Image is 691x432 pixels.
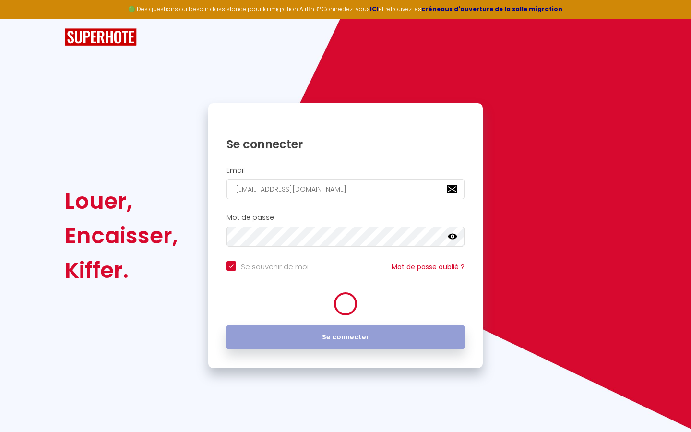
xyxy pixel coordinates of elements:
a: Mot de passe oublié ? [392,262,465,272]
div: Louer, [65,184,178,218]
h2: Mot de passe [226,214,465,222]
button: Se connecter [226,325,465,349]
input: Ton Email [226,179,465,199]
img: SuperHote logo [65,28,137,46]
h1: Se connecter [226,137,465,152]
div: Encaisser, [65,218,178,253]
button: Ouvrir le widget de chat LiveChat [8,4,36,33]
a: créneaux d'ouverture de la salle migration [421,5,562,13]
div: Kiffer. [65,253,178,288]
h2: Email [226,167,465,175]
a: ICI [370,5,379,13]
